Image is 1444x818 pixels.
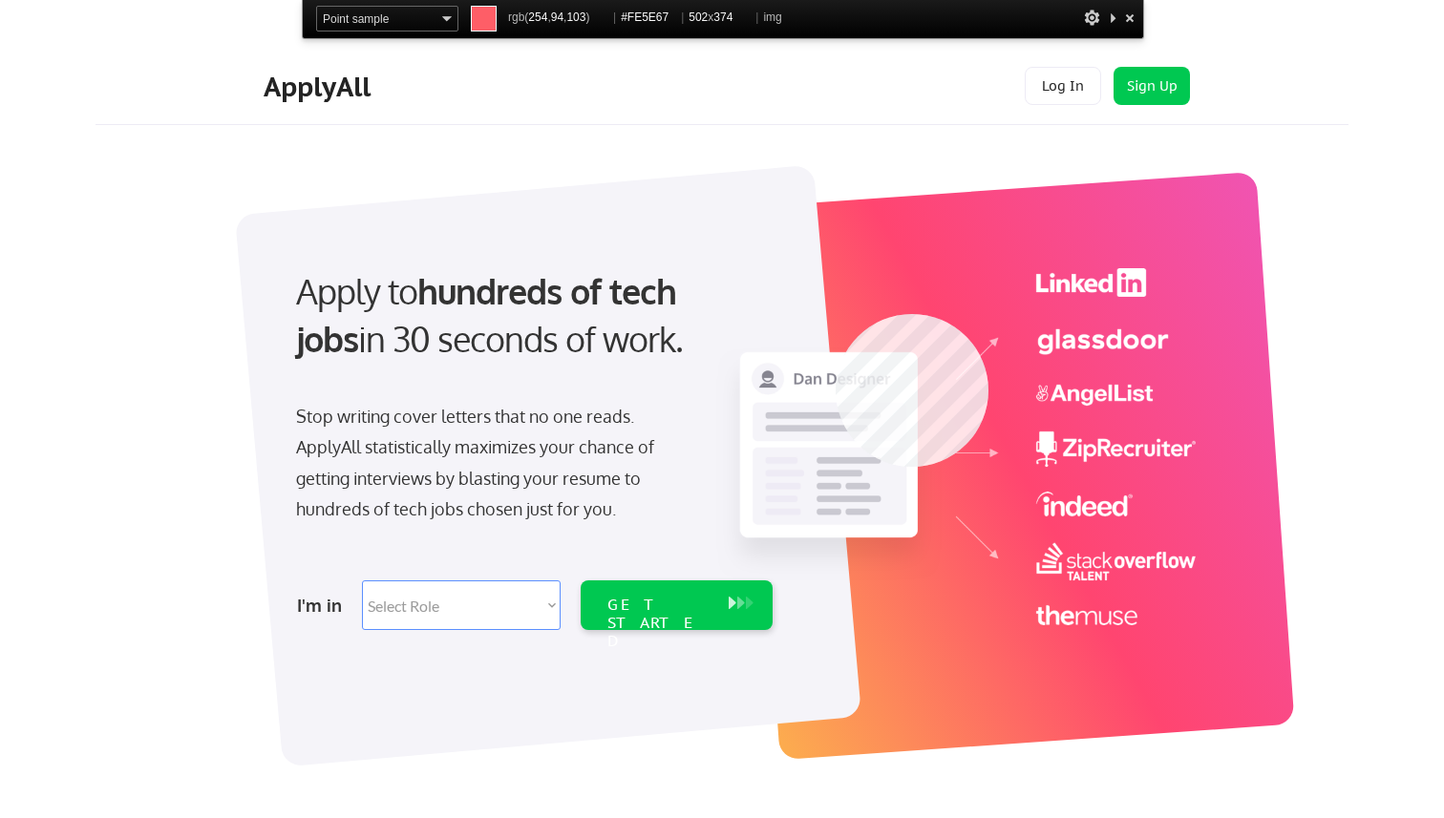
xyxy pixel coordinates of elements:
span: rgb( , , ) [508,6,608,30]
div: Close and Stop Picking [1120,6,1139,30]
span: 94 [551,10,563,24]
div: I'm in [297,590,350,620]
span: #FE5E67 [621,6,676,30]
strong: hundreds of tech jobs [296,269,685,360]
button: Sign Up [1114,67,1190,105]
div: Stop writing cover letters that no one reads. ApplyAll statistically maximizes your chance of get... [296,401,689,525]
span: 254 [528,10,547,24]
span: x [689,6,751,30]
button: Log In [1025,67,1101,105]
span: 374 [713,10,733,24]
span: | [613,10,616,24]
span: img [763,6,781,30]
div: ApplyAll [264,71,376,103]
span: | [755,10,758,24]
div: GET STARTED [607,596,710,651]
span: | [681,10,684,24]
span: 502 [689,10,708,24]
div: Collapse This Panel [1105,6,1120,30]
div: Options [1082,6,1101,30]
div: Apply to in 30 seconds of work. [296,267,765,364]
span: 103 [566,10,585,24]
